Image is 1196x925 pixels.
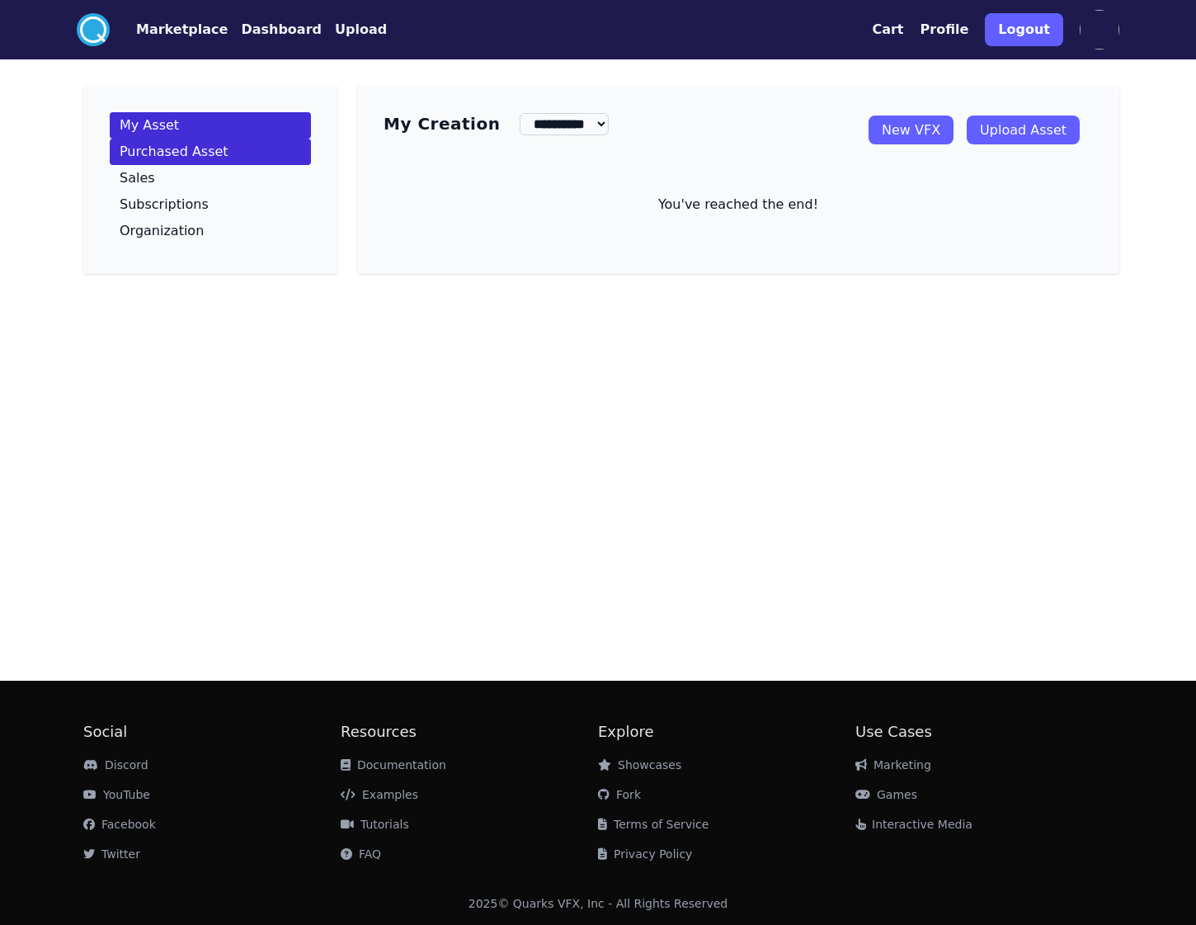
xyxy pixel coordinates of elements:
a: Privacy Policy [598,847,692,861]
a: New VFX [869,116,954,144]
button: Marketplace [136,20,228,40]
a: Fork [598,788,641,801]
h2: Resources [341,720,598,743]
div: 2025 © Quarks VFX, Inc - All Rights Reserved [469,895,728,912]
a: Games [855,788,917,801]
img: profile [1080,10,1119,50]
a: Tutorials [341,818,409,831]
h3: My Creation [384,112,500,135]
button: Logout [985,13,1063,46]
p: Sales [120,172,155,185]
a: Marketing [855,758,931,772]
a: Organization [110,218,311,244]
a: Terms of Service [598,818,709,831]
button: Upload [335,20,387,40]
a: Examples [341,788,418,801]
p: My Asset [120,119,179,132]
h2: Social [83,720,341,743]
a: Discord [83,758,148,772]
p: Purchased Asset [120,145,228,158]
a: Upload Asset [967,116,1080,144]
button: Cart [872,20,903,40]
a: Twitter [83,847,140,861]
a: Documentation [341,758,446,772]
a: Marketplace [110,20,228,40]
a: Logout [985,7,1063,53]
p: Organization [120,224,204,238]
a: Upload [322,20,387,40]
h2: Explore [598,720,855,743]
button: Dashboard [241,20,322,40]
a: FAQ [341,847,381,861]
a: Showcases [598,758,681,772]
a: Dashboard [228,20,322,40]
a: Facebook [83,818,156,831]
h2: Use Cases [855,720,1113,743]
a: Subscriptions [110,191,311,218]
p: Subscriptions [120,198,209,211]
a: My Asset [110,112,311,139]
a: Interactive Media [855,818,972,831]
a: YouTube [83,788,150,801]
a: Sales [110,165,311,191]
button: Profile [921,20,969,40]
p: You've reached the end! [384,195,1093,215]
a: Purchased Asset [110,139,311,165]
